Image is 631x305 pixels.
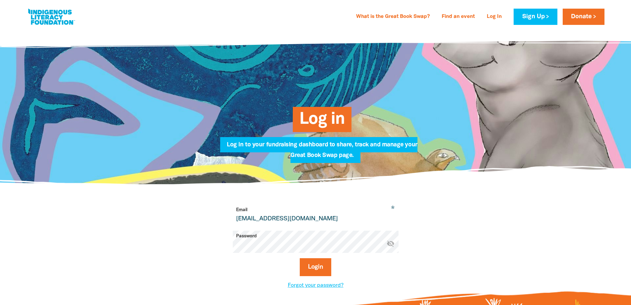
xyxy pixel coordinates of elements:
[299,112,345,132] span: Log in
[438,12,479,22] a: Find an event
[387,240,395,249] button: visibility_off
[288,283,344,288] a: Forgot your password?
[300,258,331,276] button: Login
[483,12,506,22] a: Log In
[352,12,434,22] a: What is the Great Book Swap?
[227,142,417,163] span: Log in to your fundraising dashboard to share, track and manage your Great Book Swap page.
[563,9,604,25] a: Donate
[387,240,395,248] i: Hide password
[514,9,557,25] a: Sign Up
